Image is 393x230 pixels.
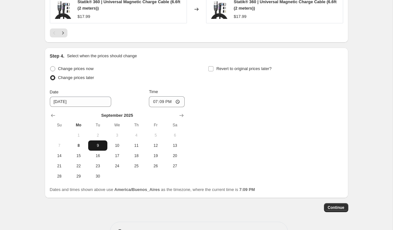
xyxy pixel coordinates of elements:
[324,203,348,212] button: Continue
[129,123,143,128] span: Th
[149,123,163,128] span: Fr
[107,140,127,151] button: Wednesday September 10 2025
[165,140,184,151] button: Saturday September 13 2025
[72,174,86,179] span: 29
[107,130,127,140] button: Wednesday September 3 2025
[165,151,184,161] button: Saturday September 20 2025
[91,174,105,179] span: 30
[146,161,165,171] button: Friday September 26 2025
[146,120,165,130] th: Friday
[107,151,127,161] button: Wednesday September 17 2025
[69,130,88,140] button: Monday September 1 2025
[149,163,163,169] span: 26
[127,151,146,161] button: Thursday September 18 2025
[49,111,58,120] button: Show previous month, August 2025
[149,143,163,148] span: 12
[91,143,105,148] span: 9
[52,143,66,148] span: 7
[88,151,107,161] button: Tuesday September 16 2025
[72,133,86,138] span: 1
[58,66,94,71] span: Change prices now
[129,133,143,138] span: 4
[52,153,66,158] span: 14
[149,133,163,138] span: 5
[58,75,94,80] span: Change prices later
[50,120,69,130] th: Sunday
[72,163,86,169] span: 22
[129,163,143,169] span: 25
[127,140,146,151] button: Thursday September 11 2025
[91,123,105,128] span: Tu
[50,187,255,192] span: Dates and times shown above use as the timezone, where the current time is
[50,140,69,151] button: Sunday September 7 2025
[168,133,182,138] span: 6
[110,123,124,128] span: We
[168,163,182,169] span: 27
[50,161,69,171] button: Sunday September 21 2025
[114,187,160,192] b: America/Buenos_Aires
[52,123,66,128] span: Su
[129,143,143,148] span: 11
[127,120,146,130] th: Thursday
[72,143,86,148] span: 8
[146,151,165,161] button: Friday September 19 2025
[91,163,105,169] span: 23
[88,120,107,130] th: Tuesday
[50,151,69,161] button: Sunday September 14 2025
[72,153,86,158] span: 15
[177,111,186,120] button: Show next month, October 2025
[165,161,184,171] button: Saturday September 27 2025
[52,163,66,169] span: 21
[88,171,107,181] button: Tuesday September 30 2025
[107,161,127,171] button: Wednesday September 24 2025
[149,96,185,107] input: 12:00
[58,28,67,37] button: Next
[52,174,66,179] span: 28
[69,171,88,181] button: Monday September 29 2025
[165,120,184,130] th: Saturday
[88,161,107,171] button: Tuesday September 23 2025
[110,143,124,148] span: 10
[50,97,111,107] input: 9/8/2025
[149,153,163,158] span: 19
[67,53,137,59] p: Select when the prices should change
[91,153,105,158] span: 16
[72,123,86,128] span: Mo
[127,130,146,140] button: Thursday September 4 2025
[91,133,105,138] span: 2
[50,53,65,59] h2: Step 4.
[168,153,182,158] span: 20
[110,153,124,158] span: 17
[69,140,88,151] button: Today Monday September 8 2025
[127,161,146,171] button: Thursday September 25 2025
[149,89,158,94] span: Time
[168,143,182,148] span: 13
[168,123,182,128] span: Sa
[110,163,124,169] span: 24
[328,205,344,210] span: Continue
[216,66,272,71] span: Revert to original prices later?
[88,130,107,140] button: Tuesday September 2 2025
[146,140,165,151] button: Friday September 12 2025
[110,133,124,138] span: 3
[165,130,184,140] button: Saturday September 6 2025
[146,130,165,140] button: Friday September 5 2025
[107,120,127,130] th: Wednesday
[239,187,255,192] b: 7:09 PM
[69,120,88,130] th: Monday
[78,14,90,19] span: $17.99
[50,28,67,37] nav: Pagination
[69,161,88,171] button: Monday September 22 2025
[234,14,247,19] span: $17.99
[69,151,88,161] button: Monday September 15 2025
[50,171,69,181] button: Sunday September 28 2025
[88,140,107,151] button: Tuesday September 9 2025
[129,153,143,158] span: 18
[50,90,58,94] span: Date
